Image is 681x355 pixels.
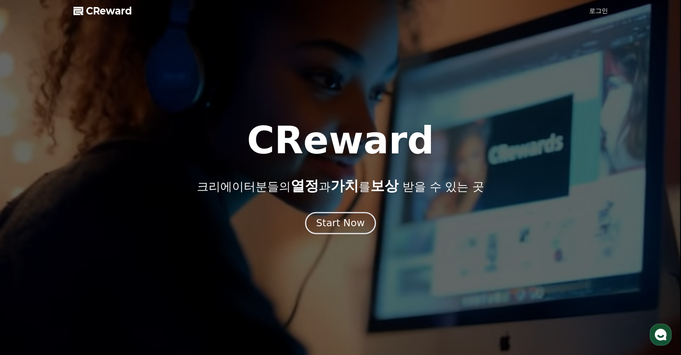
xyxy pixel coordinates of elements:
[331,178,359,194] span: 가치
[73,5,132,17] a: CReward
[101,248,150,268] a: 설정
[307,220,374,228] a: Start Now
[291,178,319,194] span: 열정
[316,216,365,230] div: Start Now
[247,122,434,159] h1: CReward
[2,248,52,268] a: 홈
[52,248,101,268] a: 대화
[121,260,130,266] span: 설정
[197,178,484,194] p: 크리에이터분들의 과 를 받을 수 있는 곳
[86,5,132,17] span: CReward
[589,6,608,16] a: 로그인
[305,212,376,234] button: Start Now
[25,260,29,266] span: 홈
[370,178,399,194] span: 보상
[71,260,81,267] span: 대화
